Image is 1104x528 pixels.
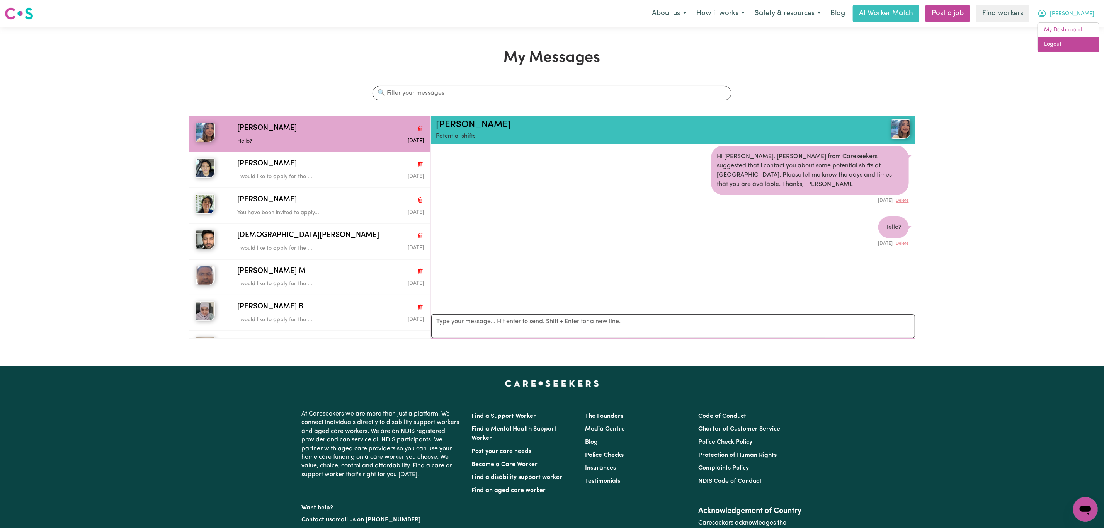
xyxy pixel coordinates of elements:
[698,413,746,419] a: Code of Conduct
[585,452,624,458] a: Police Checks
[338,517,421,523] a: call us on [PHONE_NUMBER]
[196,230,215,249] img: Muhammad A
[698,465,749,471] a: Complaints Policy
[408,174,424,179] span: Message sent on May 4, 2025
[237,137,362,146] p: Hello?
[925,5,970,22] a: Post a job
[189,152,430,187] button: Nikil T[PERSON_NAME]Delete conversationI would like to apply for the ...Message sent on May 4, 2025
[237,194,297,206] span: [PERSON_NAME]
[237,337,366,348] span: [PERSON_NAME] [PERSON_NAME] D
[1033,5,1099,22] button: My Account
[237,244,362,253] p: I would like to apply for the ...
[1038,37,1099,52] a: Logout
[237,316,362,324] p: I would like to apply for the ...
[878,238,909,247] div: [DATE]
[237,301,303,313] span: [PERSON_NAME] B
[891,119,910,139] img: View Pia E's profile
[408,317,424,322] span: Message sent on April 4, 2025
[417,338,424,348] button: Delete conversation
[698,452,777,458] a: Protection of Human Rights
[196,194,215,214] img: Alejandra R
[237,209,362,217] p: You have been invited to apply...
[698,506,802,516] h2: Acknowledgement of Country
[5,7,33,20] img: Careseekers logo
[585,439,598,445] a: Blog
[585,413,623,419] a: The Founders
[698,439,752,445] a: Police Check Policy
[237,230,379,241] span: [DEMOGRAPHIC_DATA][PERSON_NAME]
[189,330,430,366] button: Maria Helena D[PERSON_NAME] [PERSON_NAME] DDelete conversationI would like to apply for the ...Me...
[408,245,424,250] span: Message sent on April 1, 2025
[691,5,750,22] button: How it works
[472,462,538,468] a: Become a Care Worker
[896,198,909,204] button: Delete
[417,123,424,133] button: Delete conversation
[831,119,910,139] a: Pia E
[585,426,625,432] a: Media Centre
[196,158,215,178] img: Nikil T
[5,5,33,22] a: Careseekers logo
[698,478,762,484] a: NDIS Code of Conduct
[1038,22,1099,52] div: My Account
[1038,23,1099,37] a: My Dashboard
[472,413,536,419] a: Find a Support Worker
[417,195,424,205] button: Delete conversation
[711,195,909,204] div: [DATE]
[302,407,463,482] p: At Careseekers we are more than just a platform. We connect individuals directly to disability su...
[196,123,215,142] img: Pia E
[647,5,691,22] button: About us
[585,478,620,484] a: Testimonials
[302,517,332,523] a: Contact us
[505,380,599,387] a: Careseekers home page
[750,5,826,22] button: Safety & resources
[417,159,424,169] button: Delete conversation
[436,132,831,141] p: Potential shifts
[237,123,297,134] span: [PERSON_NAME]
[189,188,430,223] button: Alejandra R[PERSON_NAME]Delete conversationYou have been invited to apply...Message sent on April...
[853,5,919,22] a: AI Worker Match
[585,465,616,471] a: Insurances
[417,302,424,312] button: Delete conversation
[878,216,909,238] div: Hello?
[189,259,430,295] button: Mohammad Shipon M[PERSON_NAME] MDelete conversationI would like to apply for the ...Message sent ...
[237,266,306,277] span: [PERSON_NAME] M
[1073,497,1098,522] iframe: Button to launch messaging window, conversation in progress
[417,266,424,276] button: Delete conversation
[373,86,731,100] input: 🔍 Filter your messages
[417,231,424,241] button: Delete conversation
[302,513,463,527] p: or
[196,266,215,285] img: Mohammad Shipon M
[189,295,430,330] button: YASREEN B[PERSON_NAME] BDelete conversationI would like to apply for the ...Message sent on April...
[237,173,362,181] p: I would like to apply for the ...
[472,474,563,480] a: Find a disability support worker
[408,138,424,143] span: Message sent on September 3, 2025
[472,448,532,455] a: Post your care needs
[1050,10,1094,18] span: [PERSON_NAME]
[408,281,424,286] span: Message sent on April 5, 2025
[698,426,780,432] a: Charter of Customer Service
[189,223,430,259] button: Muhammad A[DEMOGRAPHIC_DATA][PERSON_NAME]Delete conversationI would like to apply for the ...Mess...
[436,120,511,129] a: [PERSON_NAME]
[408,210,424,215] span: Message sent on April 2, 2025
[896,240,909,247] button: Delete
[976,5,1029,22] a: Find workers
[196,301,215,321] img: YASREEN B
[472,426,557,441] a: Find a Mental Health Support Worker
[302,501,463,512] p: Want help?
[189,49,915,67] h1: My Messages
[237,280,362,288] p: I would like to apply for the ...
[196,337,215,356] img: Maria Helena D
[826,5,850,22] a: Blog
[472,487,546,494] a: Find an aged care worker
[711,146,909,195] div: Hi [PERSON_NAME], [PERSON_NAME] from Careseekers suggested that I contact you about some potentia...
[237,158,297,170] span: [PERSON_NAME]
[189,116,430,152] button: Pia E[PERSON_NAME]Delete conversationHello?Message sent on September 3, 2025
